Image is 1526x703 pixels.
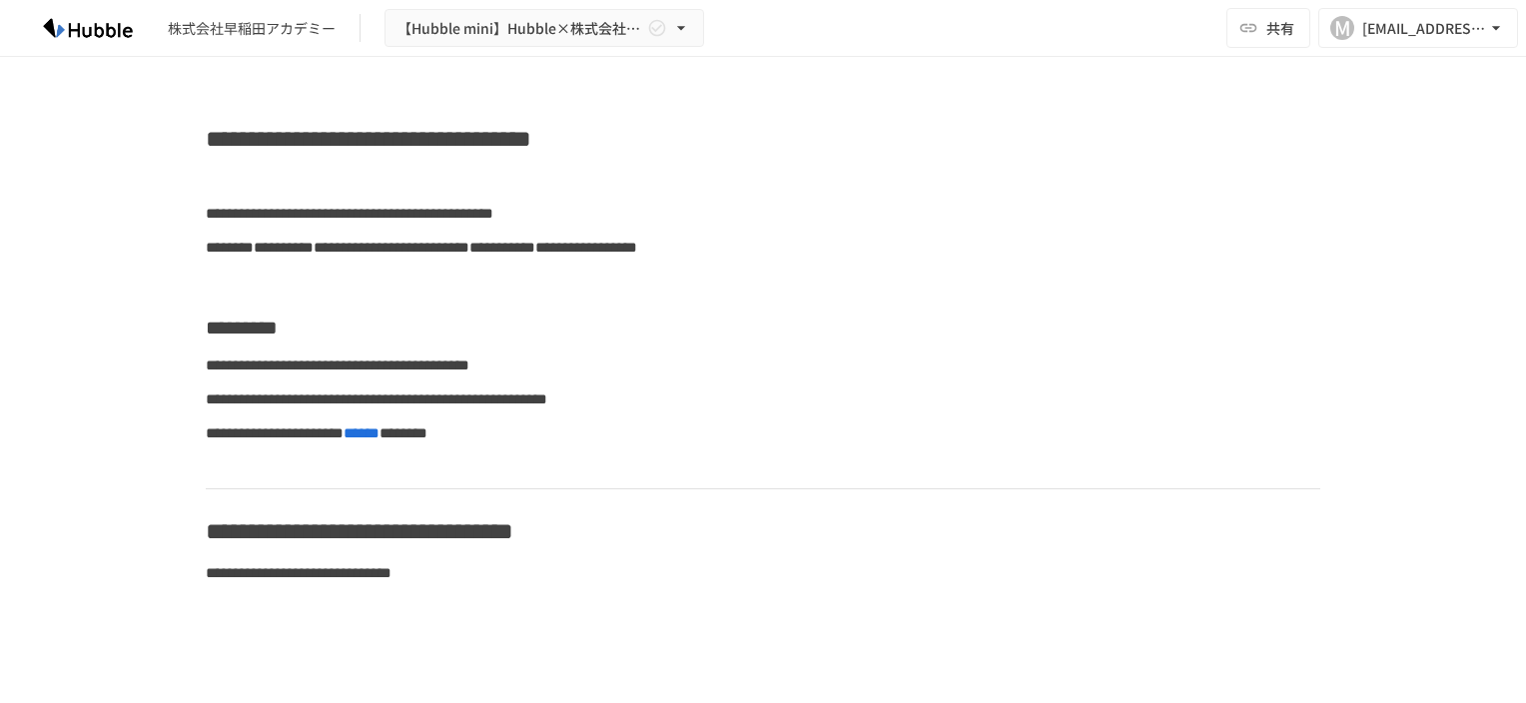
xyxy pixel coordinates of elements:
[24,12,152,44] img: HzDRNkGCf7KYO4GfwKnzITak6oVsp5RHeZBEM1dQFiQ
[1318,8,1518,48] button: M[EMAIL_ADDRESS][DOMAIN_NAME]
[1226,8,1310,48] button: 共有
[1266,17,1294,39] span: 共有
[168,18,336,39] div: 株式会社早稲田アカデミー
[397,16,643,41] span: 【Hubble mini】Hubble×株式会社早稲田アカデミー オンボーディングプロジェクト
[1362,16,1486,41] div: [EMAIL_ADDRESS][DOMAIN_NAME]
[1330,16,1354,40] div: M
[384,9,704,48] button: 【Hubble mini】Hubble×株式会社早稲田アカデミー オンボーディングプロジェクト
